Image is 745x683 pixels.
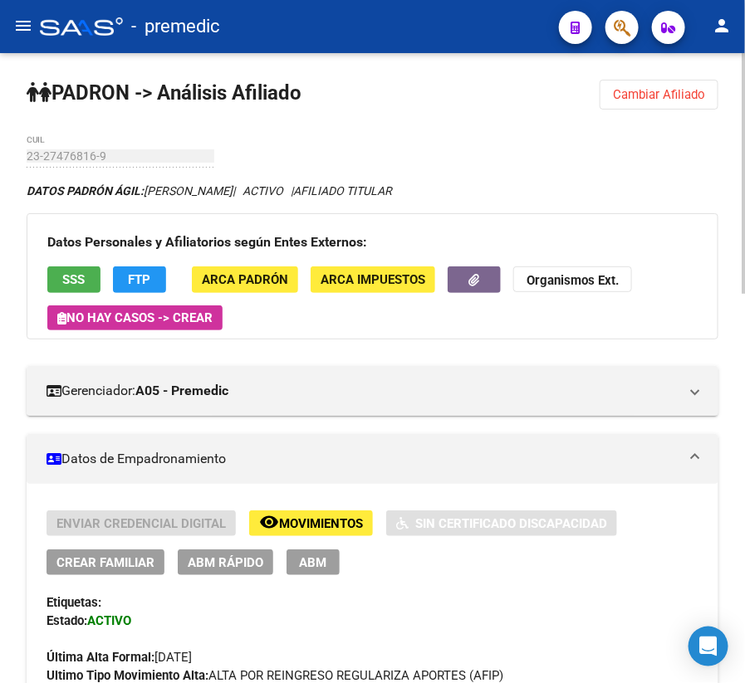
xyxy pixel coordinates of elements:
span: [DATE] [47,650,192,665]
strong: Ultimo Tipo Movimiento Alta: [47,668,208,683]
span: Cambiar Afiliado [613,87,705,102]
button: No hay casos -> Crear [47,305,223,330]
span: Enviar Credencial Digital [56,516,226,531]
span: - premedic [131,8,220,45]
button: ARCA Padrón [192,266,298,292]
span: Sin Certificado Discapacidad [415,516,607,531]
mat-panel-title: Gerenciador: [47,382,679,400]
mat-icon: remove_red_eye [259,512,279,532]
span: Crear Familiar [56,555,154,570]
mat-expansion-panel-header: Datos de Empadronamiento [27,434,718,484]
mat-icon: menu [13,16,33,36]
span: SSS [63,273,86,288]
span: ALTA POR REINGRESO REGULARIZA APORTES (AFIP) [47,668,503,683]
strong: Organismos Ext. [527,274,619,289]
span: FTP [129,273,151,288]
span: Movimientos [279,516,363,531]
mat-expansion-panel-header: Gerenciador:A05 - Premedic [27,366,718,416]
div: Open Intercom Messenger [689,627,728,666]
button: ABM [287,549,340,575]
span: ABM Rápido [188,555,263,570]
button: Movimientos [249,510,373,536]
i: | ACTIVO | [27,184,392,198]
span: ARCA Padrón [202,273,288,288]
span: AFILIADO TITULAR [293,184,392,198]
strong: PADRON -> Análisis Afiliado [27,81,301,105]
button: ARCA Impuestos [311,266,435,292]
span: ARCA Impuestos [321,273,425,288]
button: FTP [113,266,166,292]
mat-icon: person [712,16,732,36]
span: ABM [300,555,327,570]
button: Crear Familiar [47,549,164,575]
button: Cambiar Afiliado [600,80,718,110]
span: No hay casos -> Crear [57,310,213,325]
span: [PERSON_NAME] [27,184,233,198]
button: Enviar Credencial Digital [47,510,236,536]
button: SSS [47,266,100,292]
strong: Etiquetas: [47,595,101,610]
button: Organismos Ext. [513,266,632,292]
button: ABM Rápido [178,549,273,575]
strong: DATOS PADRÓN ÁGIL: [27,184,144,198]
h3: Datos Personales y Afiliatorios según Entes Externos: [47,231,698,254]
strong: Última Alta Formal: [47,650,154,665]
strong: A05 - Premedic [135,382,228,400]
strong: ACTIVO [87,613,131,628]
button: Sin Certificado Discapacidad [386,510,617,536]
strong: Estado: [47,613,87,628]
mat-panel-title: Datos de Empadronamiento [47,450,679,468]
